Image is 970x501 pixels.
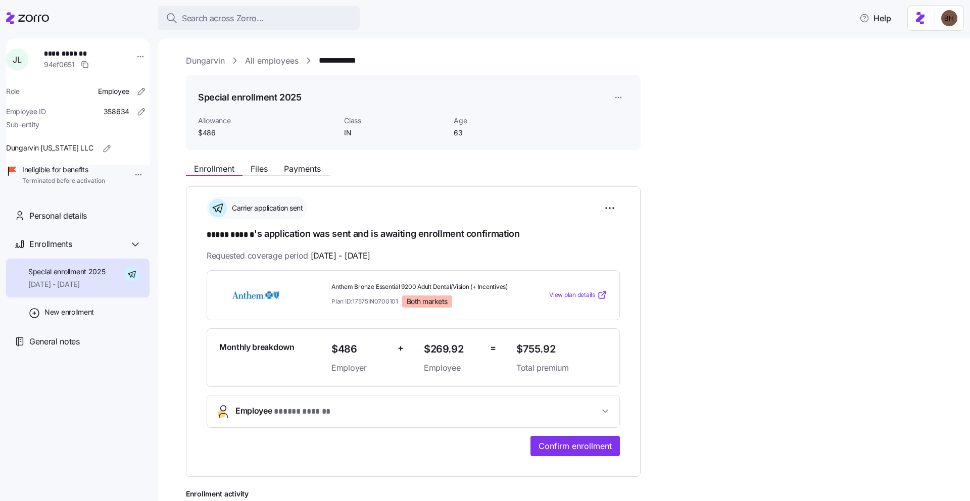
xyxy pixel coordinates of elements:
[539,440,612,452] span: Confirm enrollment
[207,227,620,241] h1: 's application was sent and is awaiting enrollment confirmation
[186,55,225,67] a: Dungarvin
[28,267,106,277] span: Special enrollment 2025
[44,60,75,70] span: 94ef0651
[454,116,555,126] span: Age
[104,107,129,117] span: 358634
[245,55,299,67] a: All employees
[251,165,268,173] span: Files
[407,297,448,306] span: Both markets
[219,341,295,354] span: Monthly breakdown
[22,177,105,185] span: Terminated before activation
[851,8,899,28] button: Help
[6,107,46,117] span: Employee ID
[398,341,404,356] span: +
[549,290,595,300] span: View plan details
[344,128,446,138] span: IN
[44,307,94,317] span: New enrollment
[198,128,336,138] span: $486
[22,165,105,175] span: Ineligible for benefits
[454,128,555,138] span: 63
[331,341,390,358] span: $486
[530,436,620,456] button: Confirm enrollment
[331,362,390,374] span: Employer
[941,10,957,26] img: c3c218ad70e66eeb89914ccc98a2927c
[331,283,508,291] span: Anthem Bronze Essential 9200 Adult Dental/Vision (+ Incentives)
[235,405,330,418] span: Employee
[219,283,292,307] img: Anthem
[311,249,370,262] span: [DATE] - [DATE]
[158,6,360,30] button: Search across Zorro...
[424,341,482,358] span: $269.92
[198,91,302,104] h1: Special enrollment 2025
[186,489,641,499] span: Enrollment activity
[6,143,93,153] span: Dungarvin [US_STATE] LLC
[194,165,234,173] span: Enrollment
[13,56,21,64] span: J L
[344,116,446,126] span: Class
[284,165,321,173] span: Payments
[29,210,87,222] span: Personal details
[516,341,607,358] span: $755.92
[549,290,607,300] a: View plan details
[28,279,106,289] span: [DATE] - [DATE]
[29,238,72,250] span: Enrollments
[98,86,129,96] span: Employee
[207,249,370,262] span: Requested coverage period
[859,12,891,24] span: Help
[6,86,20,96] span: Role
[229,203,303,213] span: Carrier application sent
[198,116,336,126] span: Allowance
[424,362,482,374] span: Employee
[29,335,80,348] span: General notes
[516,362,607,374] span: Total premium
[490,341,496,356] span: =
[182,12,264,25] span: Search across Zorro...
[331,297,398,306] span: Plan ID: 17575IN0700101
[6,120,39,130] span: Sub-entity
